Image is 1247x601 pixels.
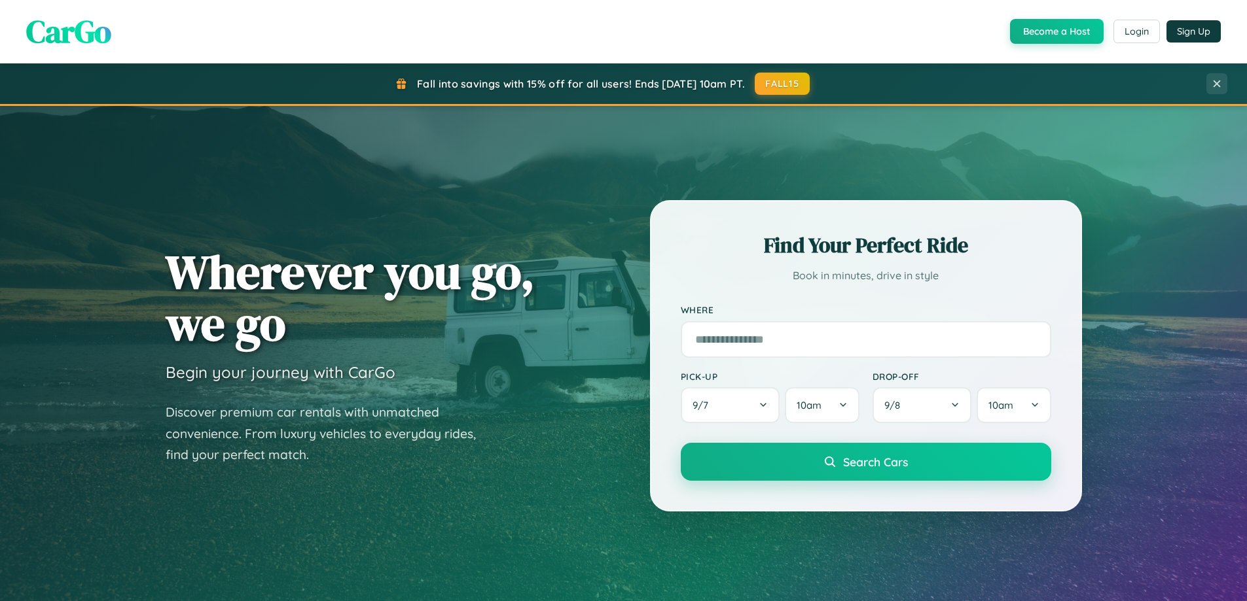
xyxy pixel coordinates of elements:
[988,399,1013,411] span: 10am
[1113,20,1160,43] button: Login
[843,455,908,469] span: Search Cars
[873,371,1051,382] label: Drop-off
[873,387,972,423] button: 9/8
[797,399,822,411] span: 10am
[681,387,780,423] button: 9/7
[681,266,1051,285] p: Book in minutes, drive in style
[884,399,907,411] span: 9 / 8
[1166,20,1221,43] button: Sign Up
[681,443,1051,481] button: Search Cars
[785,387,859,423] button: 10am
[977,387,1051,423] button: 10am
[166,362,395,382] h3: Begin your journey with CarGo
[166,246,535,349] h1: Wherever you go, we go
[693,399,715,411] span: 9 / 7
[26,10,111,53] span: CarGo
[417,77,745,90] span: Fall into savings with 15% off for all users! Ends [DATE] 10am PT.
[681,305,1051,316] label: Where
[166,402,493,466] p: Discover premium car rentals with unmatched convenience. From luxury vehicles to everyday rides, ...
[1010,19,1104,44] button: Become a Host
[681,371,859,382] label: Pick-up
[755,73,810,95] button: FALL15
[681,231,1051,260] h2: Find Your Perfect Ride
